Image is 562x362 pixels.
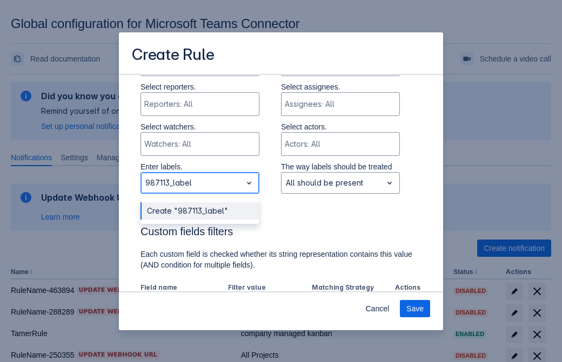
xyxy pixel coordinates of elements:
p: Select actors. [281,121,400,132]
th: Filter value [224,281,307,295]
p: The way labels should be treated [281,161,400,172]
p: Each custom field is checked whether its string representation contains this value (AND condition... [140,249,421,270]
span: Cancel [365,300,389,317]
p: Select watchers. [140,121,259,132]
div: Create "987113_label" [140,202,259,220]
p: Select reporters. [140,81,259,92]
p: Enter labels. [140,161,259,172]
p: Select assignees. [281,81,400,92]
h3: Create Rule [132,45,215,66]
button: Cancel [359,300,396,317]
th: Actions [391,281,421,295]
button: Save [400,300,430,317]
div: Scrollable content [119,74,443,292]
th: Field name [140,281,224,295]
th: Matching Strategy [307,281,391,295]
span: open [243,176,256,189]
span: Save [406,300,424,317]
h3: Custom fields filters [140,225,421,242]
span: open [383,176,396,189]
